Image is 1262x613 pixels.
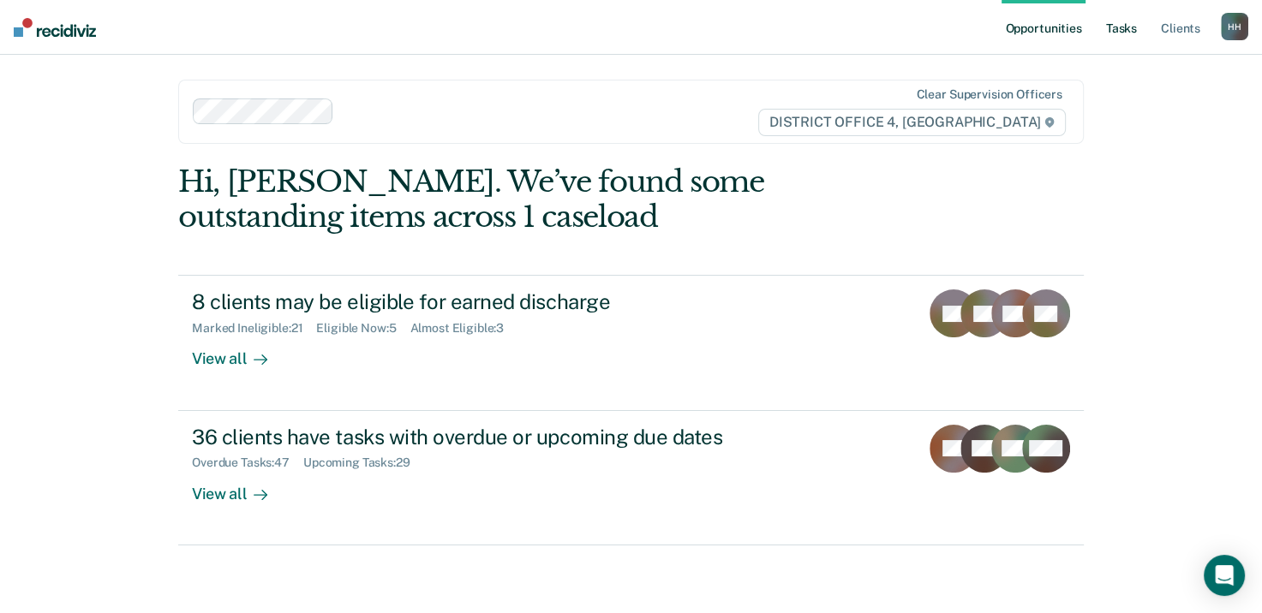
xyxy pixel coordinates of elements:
img: Recidiviz [14,18,96,37]
div: Overdue Tasks : 47 [192,455,303,470]
div: Open Intercom Messenger [1204,555,1245,596]
a: 36 clients have tasks with overdue or upcoming due datesOverdue Tasks:47Upcoming Tasks:29View all [178,411,1084,545]
div: Almost Eligible : 3 [410,321,517,336]
div: View all [192,470,288,503]
a: 8 clients may be eligible for earned dischargeMarked Ineligible:21Eligible Now:5Almost Eligible:3... [178,275,1084,410]
div: Eligible Now : 5 [316,321,410,336]
div: H H [1221,13,1248,40]
div: Marked Ineligible : 21 [192,321,316,336]
div: View all [192,336,288,369]
div: 36 clients have tasks with overdue or upcoming due dates [192,425,793,449]
button: HH [1221,13,1248,40]
div: Clear supervision officers [916,87,1062,102]
span: DISTRICT OFFICE 4, [GEOGRAPHIC_DATA] [758,109,1066,136]
div: Hi, [PERSON_NAME]. We’ve found some outstanding items across 1 caseload [178,164,902,235]
div: Upcoming Tasks : 29 [303,455,424,470]
div: 8 clients may be eligible for earned discharge [192,289,793,314]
